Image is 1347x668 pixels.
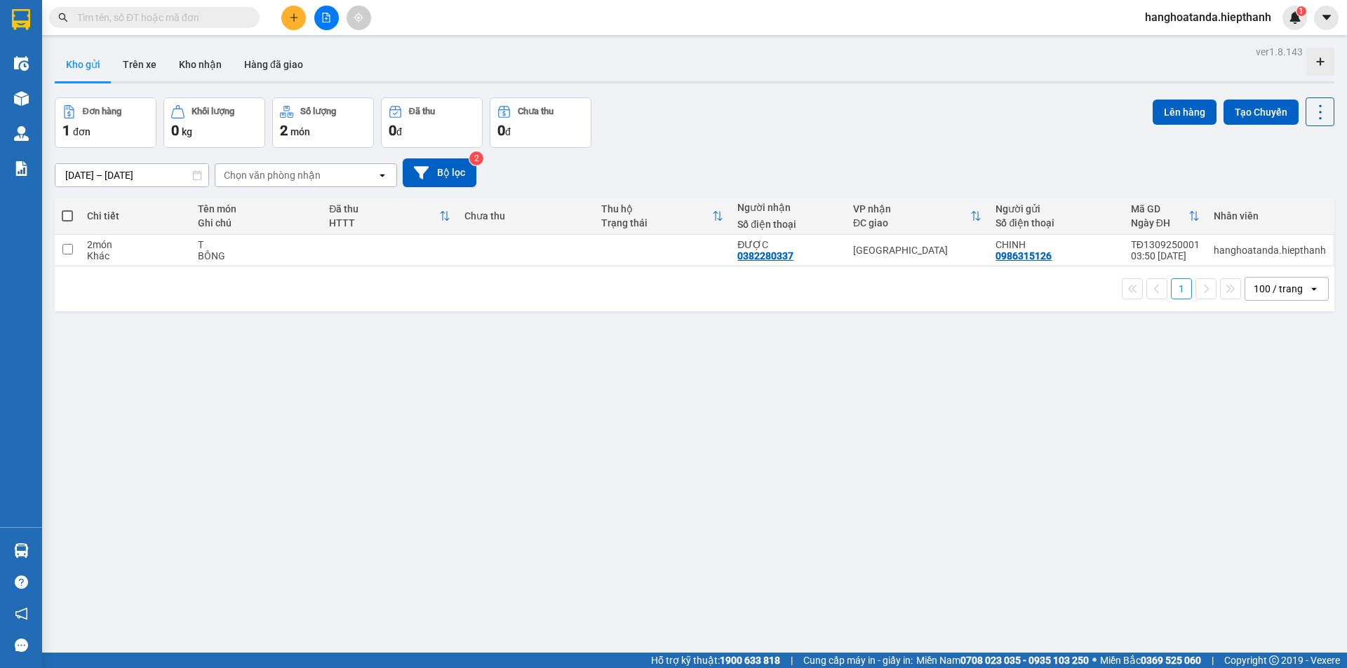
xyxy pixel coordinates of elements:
[87,210,183,221] div: Chi tiết
[272,97,374,148] button: Số lượng2món
[464,210,587,221] div: Chưa thu
[87,239,183,250] div: 2 món
[112,48,168,81] button: Trên xe
[853,203,970,214] div: VP nhận
[289,13,299,22] span: plus
[737,239,839,250] div: ĐƯỢC
[15,575,28,589] span: question-circle
[329,203,438,214] div: Đã thu
[651,653,780,668] span: Hỗ trợ kỹ thuật:
[1124,198,1207,235] th: Toggle SortBy
[1131,203,1188,214] div: Mã GD
[1289,11,1301,24] img: icon-new-feature
[737,202,839,213] div: Người nhận
[168,48,233,81] button: Kho nhận
[737,250,793,261] div: 0382280337
[594,198,731,235] th: Toggle SortBy
[329,217,438,229] div: HTTT
[853,217,970,229] div: ĐC giao
[1308,283,1320,294] svg: open
[1299,6,1304,16] span: 1
[87,250,183,261] div: Khác
[58,13,68,22] span: search
[1320,11,1333,24] span: caret-down
[198,239,316,250] div: T
[1131,217,1188,229] div: Ngày ĐH
[996,239,1116,250] div: CHINH
[1214,210,1326,221] div: Nhân viên
[497,122,505,139] span: 0
[1153,100,1217,125] button: Lên hàng
[55,164,208,186] input: Select a date range.
[321,13,331,22] span: file-add
[1224,100,1299,125] button: Tạo Chuyến
[1212,653,1214,668] span: |
[198,203,316,214] div: Tên món
[300,107,336,116] div: Số lượng
[55,97,156,148] button: Đơn hàng1đơn
[1131,239,1200,250] div: TĐ1309250001
[377,170,388,181] svg: open
[996,250,1052,261] div: 0986315126
[490,97,591,148] button: Chưa thu0đ
[601,203,713,214] div: Thu hộ
[12,9,30,30] img: logo-vxr
[290,126,310,137] span: món
[198,217,316,229] div: Ghi chú
[182,126,192,137] span: kg
[737,219,839,230] div: Số điện thoại
[803,653,913,668] span: Cung cấp máy in - giấy in:
[1269,655,1279,665] span: copyright
[960,655,1089,666] strong: 0708 023 035 - 0935 103 250
[916,653,1089,668] span: Miền Nam
[1256,44,1303,60] div: ver 1.8.143
[1171,278,1192,299] button: 1
[233,48,314,81] button: Hàng đã giao
[720,655,780,666] strong: 1900 633 818
[314,6,339,30] button: file-add
[14,161,29,176] img: solution-icon
[403,158,476,187] button: Bộ lọc
[1092,657,1097,663] span: ⚪️
[83,107,121,116] div: Đơn hàng
[192,107,234,116] div: Khối lượng
[1314,6,1339,30] button: caret-down
[1306,48,1334,76] div: Tạo kho hàng mới
[55,48,112,81] button: Kho gửi
[77,10,243,25] input: Tìm tên, số ĐT hoặc mã đơn
[1141,655,1201,666] strong: 0369 525 060
[73,126,91,137] span: đơn
[281,6,306,30] button: plus
[224,168,321,182] div: Chọn văn phòng nhận
[853,245,981,256] div: [GEOGRAPHIC_DATA]
[996,217,1116,229] div: Số điện thoại
[1131,250,1200,261] div: 03:50 [DATE]
[505,126,511,137] span: đ
[14,56,29,71] img: warehouse-icon
[1134,8,1282,26] span: hanghoatanda.hiepthanh
[389,122,396,139] span: 0
[601,217,713,229] div: Trạng thái
[14,91,29,106] img: warehouse-icon
[198,250,316,261] div: BÔNG
[15,607,28,620] span: notification
[1296,6,1306,16] sup: 1
[171,122,179,139] span: 0
[15,639,28,652] span: message
[996,203,1116,214] div: Người gửi
[14,126,29,141] img: warehouse-icon
[791,653,793,668] span: |
[1100,653,1201,668] span: Miền Bắc
[14,543,29,558] img: warehouse-icon
[396,126,402,137] span: đ
[322,198,457,235] th: Toggle SortBy
[381,97,483,148] button: Đã thu0đ
[1214,245,1326,256] div: hanghoatanda.hiepthanh
[469,151,483,165] sup: 2
[62,122,70,139] span: 1
[280,122,288,139] span: 2
[518,107,554,116] div: Chưa thu
[409,107,435,116] div: Đã thu
[1254,282,1303,296] div: 100 / trang
[846,198,989,235] th: Toggle SortBy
